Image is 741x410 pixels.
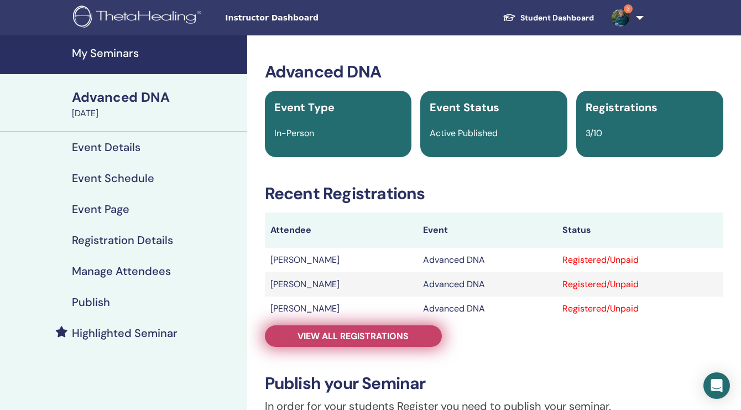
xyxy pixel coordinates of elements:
[557,212,723,248] th: Status
[265,184,723,204] h3: Recent Registrations
[418,297,557,321] td: Advanced DNA
[624,4,633,13] span: 3
[72,203,129,216] h4: Event Page
[72,46,241,60] h4: My Seminars
[503,13,516,22] img: graduation-cap-white.svg
[298,330,409,342] span: View all registrations
[430,100,499,115] span: Event Status
[562,278,718,291] div: Registered/Unpaid
[418,212,557,248] th: Event
[586,127,602,139] span: 3/10
[73,6,205,30] img: logo.png
[72,172,154,185] h4: Event Schedule
[265,272,418,297] td: [PERSON_NAME]
[72,295,110,309] h4: Publish
[265,212,418,248] th: Attendee
[274,100,335,115] span: Event Type
[586,100,657,115] span: Registrations
[72,233,173,247] h4: Registration Details
[265,325,442,347] a: View all registrations
[494,8,603,28] a: Student Dashboard
[562,302,718,315] div: Registered/Unpaid
[418,248,557,272] td: Advanced DNA
[265,373,723,393] h3: Publish your Seminar
[562,253,718,267] div: Registered/Unpaid
[612,9,629,27] img: default.jpg
[418,272,557,297] td: Advanced DNA
[430,127,498,139] span: Active Published
[72,141,140,154] h4: Event Details
[265,297,418,321] td: [PERSON_NAME]
[265,62,723,82] h3: Advanced DNA
[72,88,241,107] div: Advanced DNA
[65,88,247,120] a: Advanced DNA[DATE]
[274,127,314,139] span: In-Person
[72,264,171,278] h4: Manage Attendees
[703,372,730,399] div: Open Intercom Messenger
[265,248,418,272] td: [PERSON_NAME]
[225,12,391,24] span: Instructor Dashboard
[72,107,241,120] div: [DATE]
[72,326,178,340] h4: Highlighted Seminar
